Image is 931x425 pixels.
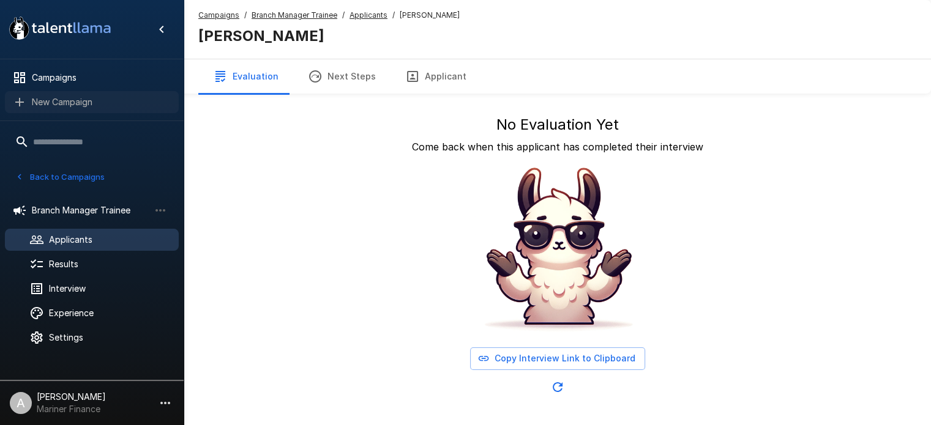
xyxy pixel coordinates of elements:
button: Applicant [391,59,481,94]
button: Evaluation [198,59,293,94]
span: / [392,9,395,21]
u: Branch Manager Trainee [252,10,337,20]
img: Animated document [466,159,649,342]
button: Next Steps [293,59,391,94]
span: / [342,9,345,21]
b: [PERSON_NAME] [198,27,324,45]
p: Come back when this applicant has completed their interview [412,139,703,154]
span: [PERSON_NAME] [400,9,460,21]
u: Applicants [350,10,387,20]
h5: No Evaluation Yet [496,115,619,135]
button: Updated Today - 9:30 AM [545,375,570,399]
u: Campaigns [198,10,239,20]
span: / [244,9,247,21]
button: Copy Interview Link to Clipboard [470,347,645,370]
